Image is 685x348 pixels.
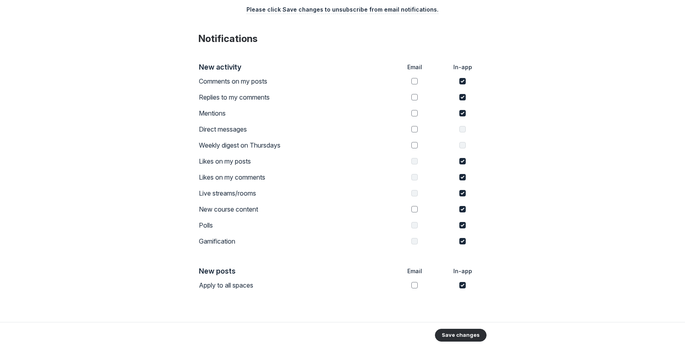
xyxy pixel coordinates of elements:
[198,169,391,185] td: Likes on my comments
[198,185,391,201] td: Live streams/rooms
[391,61,439,73] th: Email
[198,121,391,137] td: Direct messages
[198,105,391,121] td: Mentions
[198,61,391,73] th: New activity
[391,265,439,277] th: Email
[198,233,391,249] td: Gamification
[439,61,487,73] th: In-app
[198,201,391,217] td: New course content
[198,32,487,45] h4: Notifications
[198,73,391,89] td: Comments on my posts
[198,277,391,293] td: Apply to all spaces
[246,6,439,13] span: Please click Save changes to unsubscribe from email notifications.
[198,137,391,153] td: Weekly digest on Thursdays
[435,329,487,342] button: Save changes
[198,153,391,169] td: Likes on my posts
[439,265,487,277] th: In-app
[198,89,391,105] td: Replies to my comments
[198,217,391,233] td: Polls
[198,265,391,277] th: New posts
